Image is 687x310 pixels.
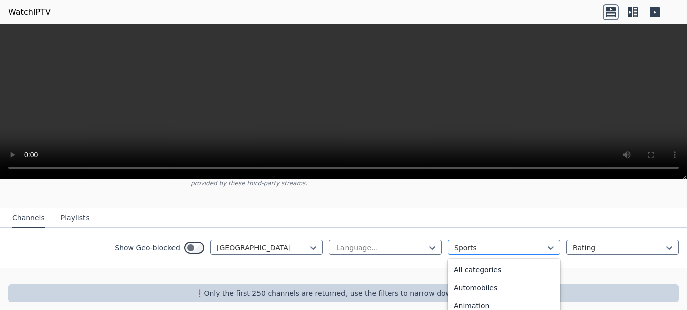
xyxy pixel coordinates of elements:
[8,6,51,18] a: WatchIPTV
[448,279,560,297] div: Automobiles
[61,209,90,228] button: Playlists
[115,243,180,253] label: Show Geo-blocked
[448,261,560,279] div: All categories
[12,209,45,228] button: Channels
[12,288,675,298] p: ❗️Only the first 250 channels are returned, use the filters to narrow down channels.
